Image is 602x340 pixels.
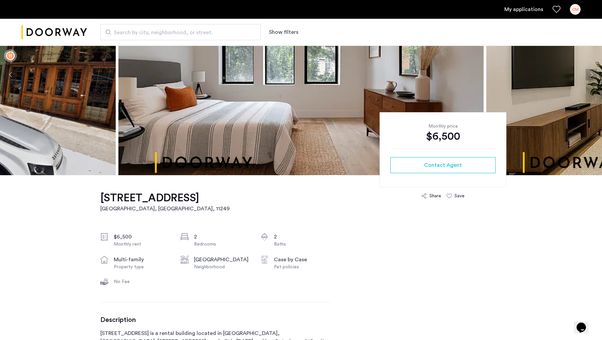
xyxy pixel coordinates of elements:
a: Cazamio logo [21,20,87,45]
div: $6,500 [390,130,496,143]
h1: [STREET_ADDRESS] [100,191,230,205]
div: multi-family [114,256,170,264]
div: $6,500 [114,233,170,241]
div: CM [570,4,581,15]
iframe: chat widget [574,313,595,333]
div: Monthly rent [114,241,170,248]
div: Share [429,193,441,199]
button: button [390,157,496,173]
button: Previous apartment [5,69,16,80]
input: Apartment Search [100,24,261,40]
div: Baths [274,241,330,248]
div: Pet policies [274,264,330,270]
div: [GEOGRAPHIC_DATA] [194,256,250,264]
span: Contact Agent [424,161,462,169]
img: logo [21,20,87,45]
h2: [GEOGRAPHIC_DATA], [GEOGRAPHIC_DATA] , 11249 [100,205,230,213]
div: Neighborhood [194,264,250,270]
h3: Description [100,316,330,324]
span: Search by city, neighborhood, or street. [114,28,242,37]
a: My application [504,5,543,13]
a: [STREET_ADDRESS][GEOGRAPHIC_DATA], [GEOGRAPHIC_DATA], 11249 [100,191,230,213]
div: Bedrooms [194,241,250,248]
button: Next apartment [586,69,597,80]
button: Show or hide filters [269,28,298,36]
div: Save [455,193,465,199]
div: Monthly price [390,123,496,130]
div: 2 [194,233,250,241]
div: 2 [274,233,330,241]
div: No Fee [114,278,170,285]
div: Case by Case [274,256,330,264]
div: Property type [114,264,170,270]
a: Favorites [553,5,561,13]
